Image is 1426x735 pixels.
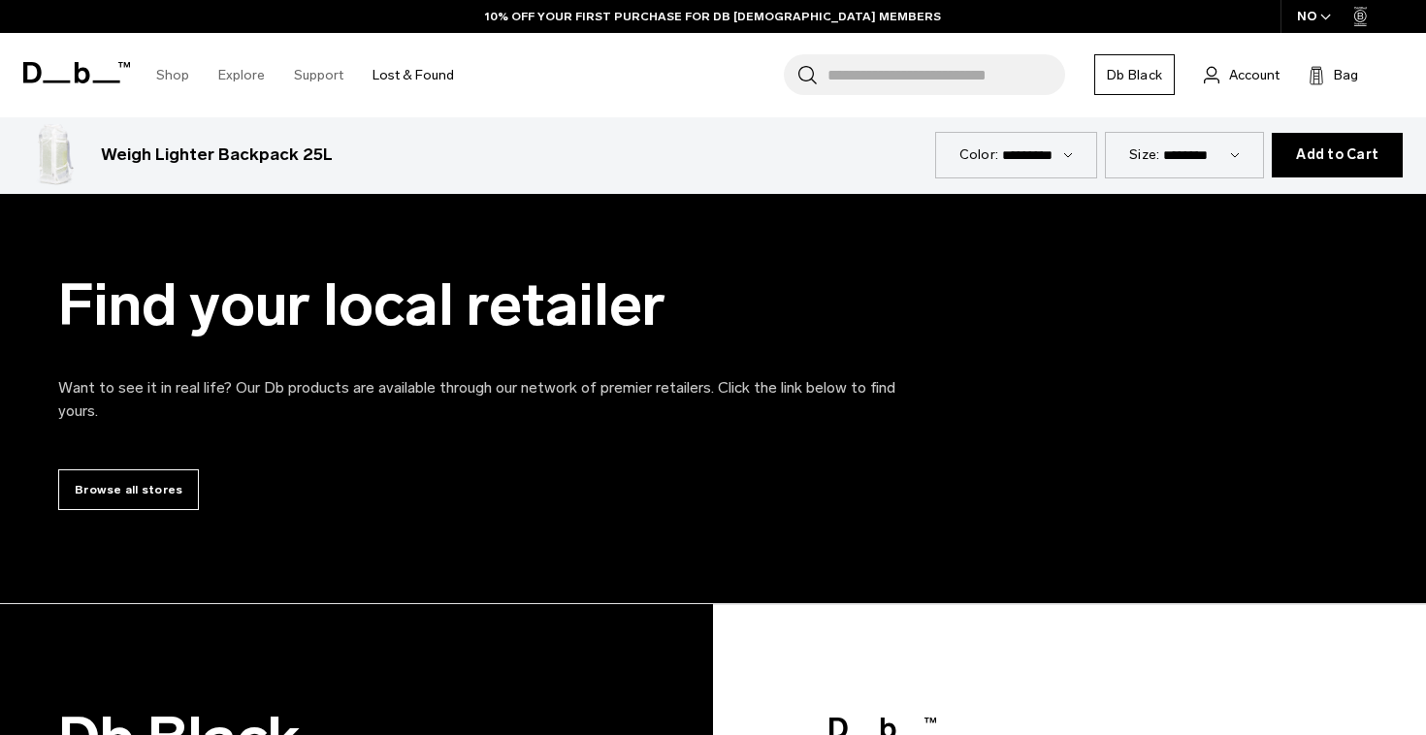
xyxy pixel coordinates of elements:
[1334,65,1358,85] span: Bag
[142,33,469,117] nav: Main Navigation
[1129,144,1159,165] label: Size:
[1204,63,1280,86] a: Account
[1229,65,1280,85] span: Account
[1094,54,1175,95] a: Db Black
[101,143,333,168] h3: Weigh Lighter Backpack 25L
[959,144,999,165] label: Color:
[1296,147,1378,163] span: Add to Cart
[373,41,454,110] a: Lost & Found
[1309,63,1358,86] button: Bag
[58,469,199,510] a: Browse all stores
[23,124,85,186] img: Weigh Lighter Backpack 25L Diffusion
[294,41,343,110] a: Support
[218,41,265,110] a: Explore
[58,376,931,423] p: Want to see it in real life? Our Db products are available through our network of premier retaile...
[485,8,941,25] a: 10% OFF YOUR FIRST PURCHASE FOR DB [DEMOGRAPHIC_DATA] MEMBERS
[58,272,931,337] div: Find your local retailer
[156,41,189,110] a: Shop
[1272,133,1403,177] button: Add to Cart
